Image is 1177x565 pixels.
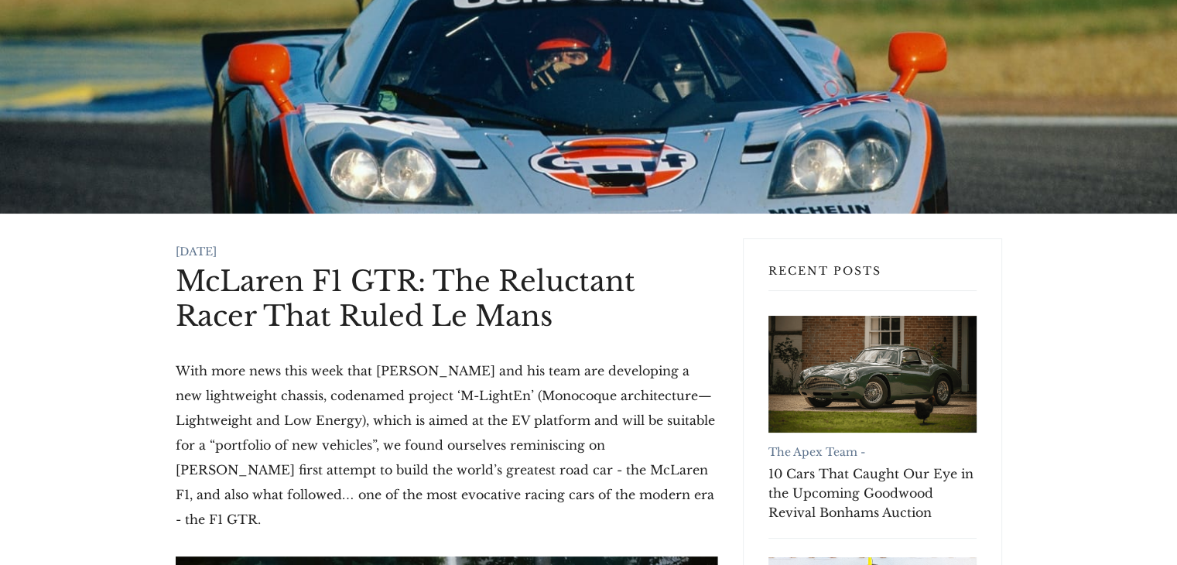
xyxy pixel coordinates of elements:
p: With more news this week that [PERSON_NAME] and his team are developing a new lightweight chassis... [176,358,718,532]
h3: Recent Posts [768,264,977,291]
a: The Apex Team - [768,445,865,459]
h1: McLaren F1 GTR: The Reluctant Racer That Ruled Le Mans [176,264,718,334]
a: 10 Cars That Caught Our Eye in the Upcoming Goodwood Revival Bonhams Auction [768,316,977,433]
a: 10 Cars That Caught Our Eye in the Upcoming Goodwood Revival Bonhams Auction [768,464,977,522]
time: [DATE] [176,245,217,259]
